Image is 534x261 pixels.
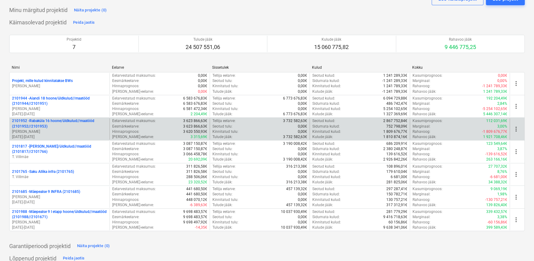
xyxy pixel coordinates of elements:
[212,174,238,180] p: Kinnitatud tulu :
[497,124,507,129] p: 3,00%
[12,189,107,205] div: 2101685 -Mäepealse 9 INFRA (2101685)[PERSON_NAME][DATE]-[DATE]
[486,118,507,124] p: 112 031,69€
[186,174,207,180] p: 288 506,06€
[386,209,407,214] p: 281 779,29€
[112,106,139,112] p: Hinnaprognoos :
[212,169,232,174] p: Seotud tulu :
[212,129,238,134] p: Kinnitatud tulu :
[386,141,407,146] p: 686 209,91€
[298,146,307,152] p: 0,00€
[413,197,430,202] p: Rahavoog :
[12,169,74,174] p: 2101765 - Saku Allika infra (2101765)
[12,96,107,106] p: 2101944 - Aiandi 18 hoone/üldkulud//maatööd (2101944//2101951)
[413,73,442,78] p: Kasumiprognoos :
[486,202,507,208] p: 139 826,40€
[112,101,139,106] p: Eesmärkeelarve :
[12,129,107,134] p: [PERSON_NAME]
[12,65,107,70] div: Nimi
[298,101,307,106] p: 0,00€
[112,180,154,185] p: [PERSON_NAME]-eelarve :
[283,134,307,140] p: 3 732 582,63€
[413,106,430,112] p: Rahavoog :
[212,141,236,146] p: Tellija eelarve :
[483,112,507,117] p: 5 446 307,14€
[413,124,430,129] p: Marginaal :
[312,164,335,169] p: Seotud kulud :
[413,101,430,106] p: Marginaal :
[283,118,307,124] p: 3 732 582,63€
[183,96,207,101] p: 6 583 676,83€
[298,220,307,225] p: 0,00€
[413,152,430,157] p: Rahavoog :
[212,106,238,112] p: Kinnitatud tulu :
[286,164,307,169] p: 316 213,38€
[112,174,139,180] p: Hinnaprognoos :
[512,125,520,133] span: more_vert
[512,103,520,110] span: more_vert
[386,186,407,192] p: 297 287,41€
[512,171,520,178] span: more_vert
[314,43,349,51] p: 15 060 775,82
[383,106,407,112] p: 5 254 102,65€
[497,78,507,84] p: 0,00%
[112,141,156,146] p: Eelarvestatud maksumus :
[212,157,232,162] p: Tulude jääk :
[498,73,507,78] p: 0,00€
[298,78,307,84] p: 0,00€
[12,169,107,180] div: 2101765 -Saku Allika infra (2101765)T. Villmäe
[491,186,507,192] p: 9 069,19€
[413,220,430,225] p: Rahavoog :
[445,37,476,42] p: Rahavoo jääk
[312,134,333,140] p: Kulude jääk :
[186,192,207,197] p: 441 680,50€
[486,96,507,101] p: 192 204,49€
[212,186,236,192] p: Tellija eelarve :
[312,78,340,84] p: Sidumata kulud :
[198,89,207,94] p: 0,00€
[12,189,80,194] p: 2101685 - Mäepealse 9 INFRA (2101685)
[183,106,207,112] p: 6 581 472,34€
[12,174,107,180] p: T. Villmäe
[298,73,307,78] p: 0,00€
[312,197,341,202] p: Kinnitatud kulud :
[388,220,407,225] p: 60 156,86€
[503,231,534,261] div: Chat Widget
[482,106,507,112] p: -5 254 102,65€
[12,78,107,89] div: Projekt, mille kulud kinnitatakse BWs[PERSON_NAME]
[183,209,207,214] p: 9 698 483,57€
[386,101,407,106] p: 486 742,47€
[445,43,476,51] p: 9 446 775,25
[183,214,207,220] p: 9 698 483,57€
[283,157,307,162] p: 3 190 008,42€
[483,89,507,94] p: 1 241 789,33€
[212,89,232,94] p: Tulude jääk :
[386,180,407,185] p: 281 825,06€
[212,180,232,185] p: Tulude jääk :
[212,202,232,208] p: Tulude jääk :
[186,197,207,202] p: 448 070,12€
[112,134,154,140] p: [PERSON_NAME]-eelarve :
[312,225,333,230] p: Kulude jääk :
[212,65,307,70] div: Sissetulek
[486,157,507,162] p: 263 166,16€
[298,214,307,220] p: 0,00€
[386,152,407,157] p: 139 616,52€
[413,180,436,185] p: Rahavoo jääk :
[383,84,407,89] p: 1 241 789,33€
[183,118,207,124] p: 3 623 866,63€
[413,134,436,140] p: Rahavoo jääk :
[413,118,442,124] p: Kasumiprognoos :
[198,73,207,78] p: 0,00€
[413,96,442,101] p: Kasumiprognoos :
[482,129,507,134] p: -1 809 676,77€
[383,146,407,152] p: 2 380 248,87€
[190,202,207,208] p: -6 389,63€
[314,37,349,42] p: Kulude jääk
[312,157,333,162] p: Kulude jääk :
[183,101,207,106] p: 6 583 676,83€
[497,192,507,197] p: 1,98%
[482,84,507,89] p: -1 241 789,33€
[186,37,220,42] p: Tulude jääk
[212,220,238,225] p: Kinnitatud tulu :
[312,220,341,225] p: Kinnitatud kulud :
